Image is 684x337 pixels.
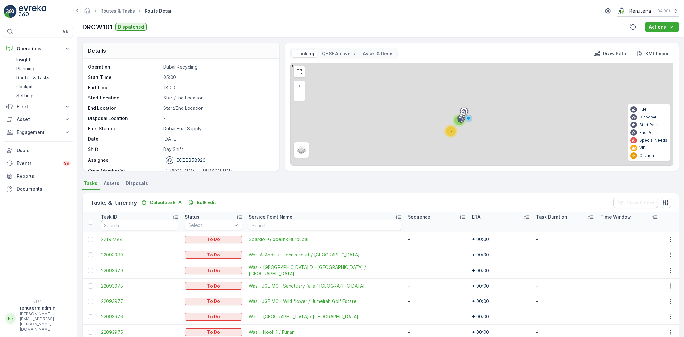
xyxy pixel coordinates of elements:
a: Sparklo -Globelink Burdubai [249,236,401,243]
p: Day Shift [163,146,273,152]
img: logo [4,5,17,18]
div: RR [5,313,16,324]
p: 99 [64,161,69,166]
a: Planning [14,64,73,73]
a: Insights [14,55,73,64]
p: Special Needs [639,138,667,143]
button: KML Import [634,50,673,57]
button: RRrenuterra.admin[PERSON_NAME][EMAIL_ADDRESS][PERSON_NAME][DOMAIN_NAME] [4,305,73,332]
td: + 00:00 [469,278,533,294]
p: Operation [88,64,161,70]
p: Calculate ETA [150,199,182,206]
input: Search [101,220,178,230]
button: Calculate ETA [138,199,184,206]
p: To Do [207,314,220,320]
td: + 00:00 [469,263,533,278]
td: - [405,309,469,324]
a: 22093975 [101,329,178,335]
a: Routes & Tasks [14,73,73,82]
input: Search [249,220,401,230]
p: Bulk Edit [197,199,216,206]
a: Layers [294,143,308,157]
a: Cockpit [14,82,73,91]
td: - [533,232,597,247]
p: VIP [639,145,646,151]
button: Dispatched [115,23,147,31]
button: Asset [4,113,73,126]
div: Toggle Row Selected [88,268,93,273]
span: Wasl - [GEOGRAPHIC_DATA] / [GEOGRAPHIC_DATA] [249,314,401,320]
div: Toggle Row Selected [88,299,93,304]
button: To Do [185,298,242,305]
p: Fuel [639,107,647,112]
p: To Do [207,252,220,258]
span: Route Detail [143,8,174,14]
p: ETA [472,214,481,220]
div: 5 [453,114,466,127]
p: Start/End Location [163,105,273,111]
p: DXBBB58926 [177,157,206,163]
a: 22093976 [101,314,178,320]
p: Fuel Station [88,125,161,132]
a: 22192784 [101,236,178,243]
span: 14 [449,129,453,134]
p: Date [88,136,161,142]
p: End Point [639,130,657,135]
p: Crew Member(s) [88,168,161,174]
a: 22093980 [101,252,178,258]
p: To Do [207,236,220,243]
td: + 00:00 [469,309,533,324]
div: 14 [444,125,457,138]
p: Sequence [408,214,430,220]
p: Events [17,160,59,167]
p: Dubai Fuel Supply [163,125,273,132]
p: Disposal Location [88,115,161,122]
p: Disposal [639,115,656,120]
p: Start Time [88,74,161,81]
p: 18:00 [163,84,273,91]
p: To Do [207,329,220,335]
td: - [405,263,469,278]
p: Fleet [17,103,60,110]
p: Tracking [294,50,314,57]
span: 22093977 [101,298,178,305]
img: Screenshot_2024-07-26_at_13.33.01.png [617,7,627,14]
p: Start Location [88,95,161,101]
p: Users [17,147,71,154]
p: DRCW101 [82,22,113,32]
a: Wasl Al Andalus Tennis court / Jumeirah Golf Estate [249,252,401,258]
p: Settings [16,92,35,99]
a: Wasl -JGE MC - Sanctuary falls / Jumeirah Golf Estate [249,283,401,289]
p: Assignee [88,157,109,163]
p: Task ID [101,214,117,220]
p: [PERSON_NAME][EMAIL_ADDRESS][PERSON_NAME][DOMAIN_NAME] [20,311,68,332]
button: To Do [185,328,242,336]
a: Wasl - Al Andalus Tower D - Toledo / Jumeirah Golf Estate [249,264,401,277]
p: ⌘B [62,29,69,34]
p: Tasks & Itinerary [90,198,137,207]
p: 05:00 [163,74,273,81]
a: Wasl - Nook 1 / Furjan [249,329,401,335]
p: Shift [88,146,161,152]
td: - [405,232,469,247]
a: Zoom Out [294,91,304,100]
button: Engagement [4,126,73,139]
button: Renuterra(+04:00) [617,5,679,17]
p: Renuterra [629,8,651,14]
p: QHSE Answers [322,50,355,57]
p: [DATE] [163,136,273,142]
a: Users [4,144,73,157]
span: + [298,83,301,89]
p: [PERSON_NAME], [PERSON_NAME] [163,168,273,174]
div: 0 [291,63,673,165]
button: To Do [185,313,242,321]
p: KML Import [646,50,671,57]
p: Operations [17,46,60,52]
button: To Do [185,282,242,290]
p: Asset [17,116,60,123]
p: Select [188,222,232,229]
a: 22093978 [101,283,178,289]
